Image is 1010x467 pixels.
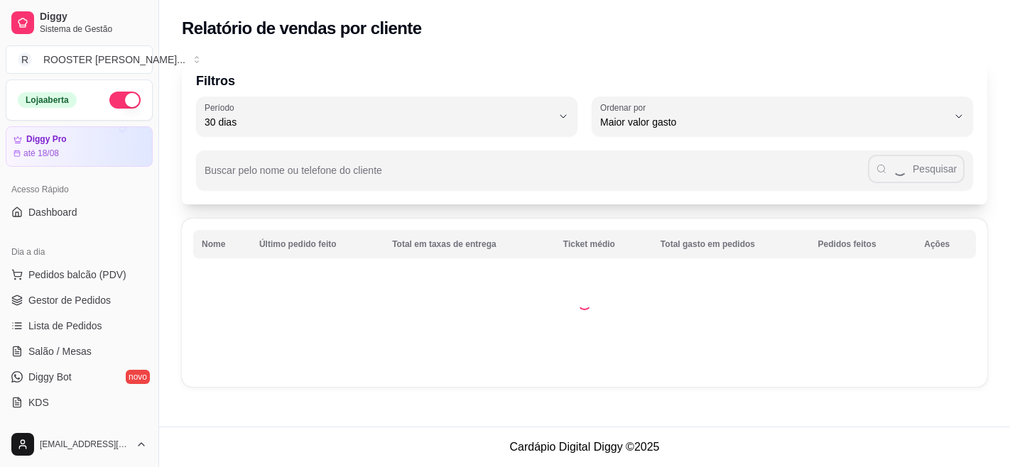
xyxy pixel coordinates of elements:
a: Lista de Pedidos [6,314,153,337]
div: Loja aberta [18,92,77,108]
span: Dashboard [28,205,77,219]
h2: Relatório de vendas por cliente [182,17,422,40]
span: 30 dias [205,115,552,129]
div: Dia a dia [6,241,153,263]
span: Sistema de Gestão [40,23,147,35]
span: Salão / Mesas [28,344,92,358]
button: Pedidos balcão (PDV) [6,263,153,286]
a: Diggy Botnovo [6,366,153,388]
span: Diggy [40,11,147,23]
span: Pedidos balcão (PDV) [28,268,126,282]
article: Diggy Pro [26,134,67,145]
span: Lista de Pedidos [28,319,102,333]
p: Filtros [196,71,973,91]
a: KDS [6,391,153,414]
button: [EMAIL_ADDRESS][DOMAIN_NAME] [6,427,153,461]
a: DiggySistema de Gestão [6,6,153,40]
div: Loading [577,296,592,310]
label: Período [205,101,239,114]
a: Dashboard [6,201,153,224]
article: até 18/08 [23,148,59,159]
a: Gestor de Pedidos [6,289,153,312]
button: Período30 dias [196,97,577,136]
button: Alterar Status [109,92,141,109]
span: Maior valor gasto [600,115,947,129]
span: R [18,53,32,67]
span: KDS [28,395,49,410]
a: Diggy Proaté 18/08 [6,126,153,167]
a: Salão / Mesas [6,340,153,363]
div: ROOSTER [PERSON_NAME] ... [43,53,185,67]
footer: Cardápio Digital Diggy © 2025 [159,427,1010,467]
button: Ordenar porMaior valor gasto [592,97,973,136]
input: Buscar pelo nome ou telefone do cliente [205,169,868,183]
span: [EMAIL_ADDRESS][DOMAIN_NAME] [40,439,130,450]
div: Acesso Rápido [6,178,153,201]
button: Select a team [6,45,153,74]
span: Diggy Bot [28,370,72,384]
label: Ordenar por [600,101,651,114]
span: Gestor de Pedidos [28,293,111,307]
